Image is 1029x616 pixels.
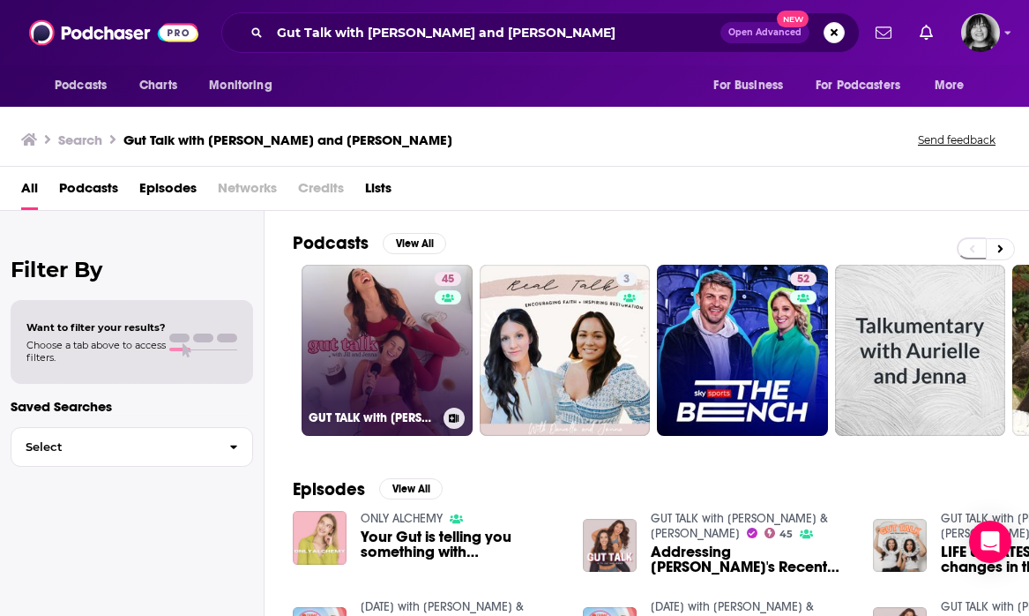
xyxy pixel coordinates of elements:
[298,174,344,210] span: Credits
[616,272,637,286] a: 3
[961,13,1000,52] button: Show profile menu
[11,398,253,415] p: Saved Searches
[935,73,965,98] span: More
[583,519,637,573] img: Addressing Jill's Recent Gut Issues
[209,73,272,98] span: Monitoring
[293,232,369,254] h2: Podcasts
[365,174,391,210] a: Lists
[302,265,473,436] a: 45GUT TALK with [PERSON_NAME] & [PERSON_NAME]
[779,530,793,538] span: 45
[197,69,295,102] button: open menu
[218,174,277,210] span: Networks
[361,511,443,526] a: ONLY ALCHEMY
[764,528,794,538] a: 45
[139,174,197,210] a: Episodes
[869,18,899,48] a: Show notifications dropdown
[623,271,630,289] span: 3
[657,265,828,436] a: 52
[29,16,198,49] img: Podchaser - Follow, Share and Rate Podcasts
[651,511,828,541] a: GUT TALK with Jill & Jenna
[293,511,347,565] img: Your Gut is telling you something with Jenna & Jill from Gut Talk
[361,530,562,560] span: Your Gut is telling you something with [PERSON_NAME] & [PERSON_NAME] from Gut Talk
[777,11,809,27] span: New
[435,272,461,286] a: 45
[961,13,1000,52] img: User Profile
[728,28,802,37] span: Open Advanced
[123,131,452,148] h3: Gut Talk with [PERSON_NAME] and [PERSON_NAME]
[969,521,1011,563] div: Open Intercom Messenger
[59,174,118,210] a: Podcasts
[11,441,215,453] span: Select
[797,271,809,289] span: 52
[293,478,443,500] a: EpisodesView All
[713,73,783,98] span: For Business
[651,545,852,575] a: Addressing Jill's Recent Gut Issues
[480,265,651,436] a: 3
[361,530,562,560] a: Your Gut is telling you something with Jenna & Jill from Gut Talk
[913,132,1001,147] button: Send feedback
[11,427,253,467] button: Select
[379,478,443,500] button: View All
[26,321,166,334] span: Want to filter your results?
[804,69,926,102] button: open menu
[651,545,852,575] span: Addressing [PERSON_NAME]'s Recent Gut Issues
[21,174,38,210] a: All
[701,69,805,102] button: open menu
[11,257,253,282] h2: Filter By
[293,232,446,254] a: PodcastsView All
[816,73,900,98] span: For Podcasters
[221,12,860,53] div: Search podcasts, credits, & more...
[293,478,365,500] h2: Episodes
[58,131,102,148] h3: Search
[922,69,987,102] button: open menu
[442,271,454,289] span: 45
[873,519,927,573] img: LIFE UPDATES: Major changes in the Gut Talk world, 2 new programs, Jill's career & our current fa...
[42,69,130,102] button: open menu
[383,233,446,254] button: View All
[270,19,720,47] input: Search podcasts, credits, & more...
[309,410,436,425] h3: GUT TALK with [PERSON_NAME] & [PERSON_NAME]
[790,272,816,286] a: 52
[913,18,940,48] a: Show notifications dropdown
[139,73,177,98] span: Charts
[128,69,188,102] a: Charts
[55,73,107,98] span: Podcasts
[26,339,166,364] span: Choose a tab above to access filters.
[720,22,809,43] button: Open AdvancedNew
[961,13,1000,52] span: Logged in as parkdalepublicity1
